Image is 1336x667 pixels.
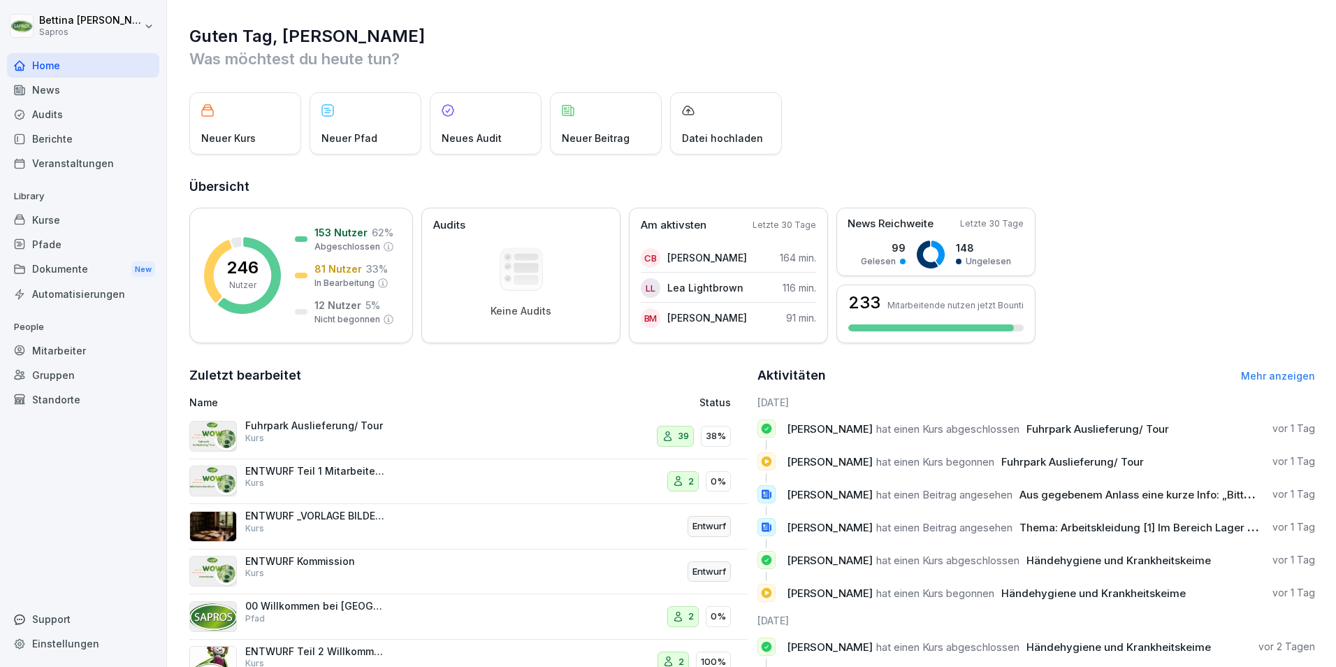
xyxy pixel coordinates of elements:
p: 12 Nutzer [314,298,361,313]
p: [PERSON_NAME] [667,250,747,265]
p: Nicht begonnen [314,313,380,326]
a: Home [7,53,159,78]
span: [PERSON_NAME] [787,587,873,600]
p: 0% [711,610,726,624]
p: Fuhrpark Auslieferung/ Tour [245,419,385,432]
span: hat einen Kurs abgeschlossen [876,422,1019,436]
p: Nutzer [229,279,256,292]
a: Pfade [7,232,159,257]
span: [PERSON_NAME] [787,554,873,567]
p: 2 [688,610,694,624]
p: vor 1 Tag [1272,553,1315,567]
a: ENTWURF Teil 1 MitarbeiterhandbuchKurs20% [189,459,748,505]
a: Audits [7,102,159,127]
p: 116 min. [783,280,816,295]
div: New [131,261,155,278]
p: 0% [711,475,726,489]
p: Mitarbeitende nutzen jetzt Bounti [887,300,1024,310]
p: Pfad [245,612,265,625]
a: Mitarbeiter [7,338,159,363]
p: Letzte 30 Tage [753,219,816,231]
p: vor 2 Tagen [1258,640,1315,654]
span: hat einen Kurs begonnen [876,455,994,468]
p: 39 [678,429,689,443]
span: Händehygiene und Krankheitskeime [1026,554,1211,567]
p: Entwurf [692,519,726,533]
p: Was möchtest du heute tun? [189,48,1315,70]
p: Bettina [PERSON_NAME] [39,15,141,27]
p: Sapros [39,27,141,37]
p: 91 min. [786,310,816,325]
p: In Bearbeitung [314,277,375,289]
span: Fuhrpark Auslieferung/ Tour [1026,422,1169,436]
a: ENTWURF _VORLAGE BILDER Kommissionier HandbuchKursEntwurf [189,504,748,550]
p: Ungelesen [966,255,1011,268]
img: r111smv5jl08ju40dq16pdyd.png [189,421,237,452]
img: aiyxcae6zpetv575yojy4p7k.png [189,601,237,632]
h2: Übersicht [189,177,1315,196]
p: Gelesen [861,255,896,268]
p: Neuer Beitrag [562,131,630,145]
a: Berichte [7,127,159,151]
p: [PERSON_NAME] [667,310,747,325]
p: ENTWURF _VORLAGE BILDER Kommissionier Handbuch [245,510,385,522]
h2: Aktivitäten [757,366,826,385]
a: Kurse [7,208,159,232]
p: 81 Nutzer [314,261,362,276]
a: Mehr anzeigen [1241,370,1315,382]
p: Name [189,395,539,410]
span: [PERSON_NAME] [787,640,873,654]
span: [PERSON_NAME] [787,488,873,501]
h3: 233 [848,294,880,311]
p: Neues Audit [442,131,502,145]
p: 2 [688,475,694,489]
p: People [7,316,159,338]
span: hat einen Beitrag angesehen [876,488,1012,501]
a: Fuhrpark Auslieferung/ TourKurs3938% [189,414,748,459]
div: CB [641,248,660,268]
p: vor 1 Tag [1272,487,1315,501]
p: 99 [861,241,906,255]
p: vor 1 Tag [1272,520,1315,534]
p: 148 [956,241,1011,255]
span: hat einen Kurs abgeschlossen [876,554,1019,567]
h6: [DATE] [757,395,1316,410]
p: ENTWURF Teil 2 Willkommen bei [GEOGRAPHIC_DATA] [245,645,385,658]
a: Automatisierungen [7,282,159,306]
div: Dokumente [7,257,159,282]
p: 33 % [366,261,388,276]
span: hat einen Kurs abgeschlossen [876,640,1019,654]
p: vor 1 Tag [1272,586,1315,600]
img: oozo8bjgc9yg7uxk6jswm6d5.png [189,511,237,542]
p: Audits [433,217,465,234]
p: Library [7,185,159,208]
div: Support [7,607,159,631]
p: vor 1 Tag [1272,454,1315,468]
p: 153 Nutzer [314,225,368,240]
h2: Zuletzt bearbeitet [189,366,748,385]
span: [PERSON_NAME] [787,521,873,534]
div: LL [641,278,660,298]
a: Gruppen [7,363,159,387]
p: Keine Audits [491,305,551,317]
p: Neuer Kurs [201,131,256,145]
a: Veranstaltungen [7,151,159,175]
a: Einstellungen [7,631,159,656]
p: Datei hochladen [682,131,763,145]
a: DokumenteNew [7,257,159,282]
a: News [7,78,159,102]
div: BM [641,308,660,328]
span: hat einen Kurs begonnen [876,587,994,600]
p: 62 % [372,225,393,240]
p: Status [699,395,731,410]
